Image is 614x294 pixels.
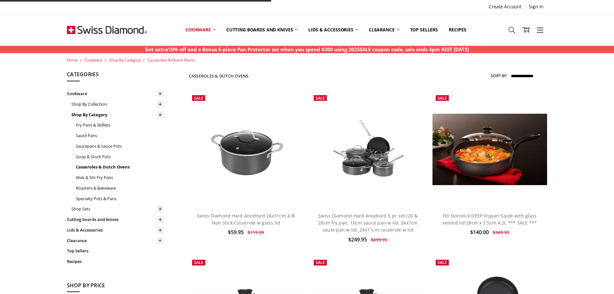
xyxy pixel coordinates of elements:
img: Free Shipping On Every Order [67,14,147,46]
a: Lids & Accessories [67,225,164,235]
a: Clearance [363,15,405,44]
a: Fry Pans & Skillets [76,120,164,130]
a: Swiss Diamond Hard Anodised 24x11cm 4.8l Non Stick Casserole w glass lid [189,92,303,207]
h5: Categories [67,70,164,81]
a: Saucepans & Sauce Pots [76,141,164,151]
a: Clearance [67,235,164,246]
a: Lids & Accessories [303,15,363,44]
img: HD Nonstick DEEP Frypan Saute with glass vented lid 28cm x 7.5cm 4.2L *** SALE *** [432,114,547,185]
span: $249.95 [348,236,367,243]
a: Add to Cart [440,187,540,200]
span: $59.95 [228,229,244,236]
a: Swiss Diamond Hard Anodised 5 pc set (20 & 28cm fry pan, 16cm sauce pan w lid, 24x7cm saute pan w... [318,213,418,233]
a: Shop Sets [71,204,164,214]
a: Swiss Diamond Hard Anodised 24x11cm 4.8l Non Stick Casserole w glass lid [197,213,295,226]
a: Wok & Stir Fry Pans [76,172,164,183]
span: Sale [194,260,203,265]
a: Add to Cart [196,187,296,200]
a: Sauté Pans [76,130,164,141]
a: Create Account [485,2,525,11]
a: Specialty Pots & Pans [76,193,164,204]
a: Shop By Collection [71,99,164,110]
h5: Shop By Price [67,282,164,292]
span: $119.99 [247,229,264,235]
a: Recipes [443,15,472,44]
a: Cookware [67,88,164,99]
span: Sale [194,95,203,101]
span: Sale [316,95,325,101]
a: Shop By Category [71,110,164,120]
label: Sort By [491,70,507,81]
a: Shop By Category [109,57,141,63]
a: Sign In [525,2,547,11]
span: Sale [438,260,447,265]
h1: Casseroles & Dutch Ovens [189,73,249,78]
span: $499.95 [371,237,387,243]
a: Cutting boards and knives [67,214,164,225]
span: $140.00 [470,229,489,236]
span: Sale [438,95,447,101]
a: Casseroles & Dutch Ovens [76,162,164,172]
span: $349.95 [493,229,509,235]
a: Cookware [85,57,102,63]
a: Top Sellers [67,246,164,256]
a: Recipes [67,256,164,267]
span: Sale [316,260,325,265]
a: HD Nonstick DEEP Frypan Saute with glass vented lid 28cm x 7.5cm 4.2L *** SALE *** [432,92,547,207]
img: Swiss Diamond Hard Anodised 5 pc set (20 & 28cm fry pan, 16cm sauce pan w lid, 24x7cm saute pan w... [311,111,425,188]
a: HD Nonstick DEEP Frypan Saute with glass vented lid 28cm x 7.5cm 4.2L *** SALE *** [442,213,537,226]
a: Home [67,57,78,63]
a: Soup & Stock Pots [76,151,164,162]
a: Roasters & Bakeware [76,183,164,193]
a: Swiss Diamond Hard Anodised 5 pc set (20 & 28cm fry pan, 16cm sauce pan w lid, 24x7cm saute pan w... [311,92,425,207]
a: Top Sellers [405,15,443,44]
p: Get extra10% off and a Bonus 5-piece Pan Protector set when you spend $300 using 2025SALE coupon ... [145,46,469,53]
a: Cookware [180,15,221,44]
a: Add to Cart [318,187,418,200]
img: Swiss Diamond Hard Anodised 24x11cm 4.8l Non Stick Casserole w glass lid [189,111,303,188]
a: Cutting boards and knives [221,15,303,44]
a: Casseroles & Dutch Ovens [148,57,195,63]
